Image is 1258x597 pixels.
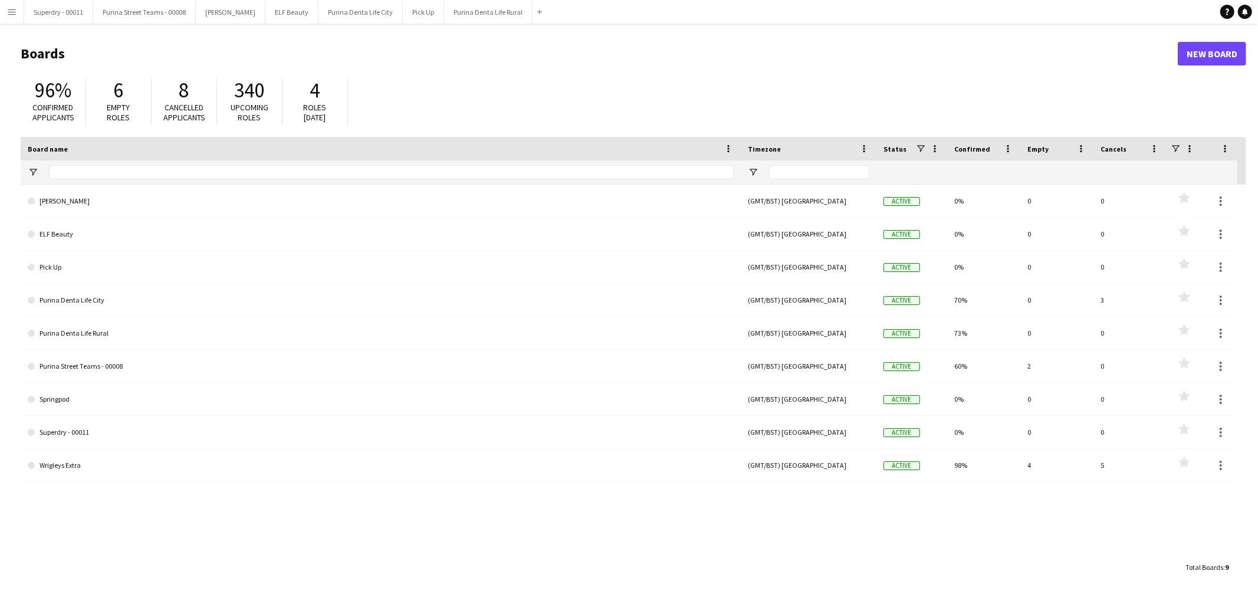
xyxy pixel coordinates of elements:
[883,197,920,206] span: Active
[741,251,876,283] div: (GMT/BST) [GEOGRAPHIC_DATA]
[741,185,876,217] div: (GMT/BST) [GEOGRAPHIC_DATA]
[1093,449,1167,481] div: 5
[741,383,876,415] div: (GMT/BST) [GEOGRAPHIC_DATA]
[769,165,869,179] input: Timezone Filter Input
[947,383,1020,415] div: 0%
[1093,284,1167,316] div: 3
[28,317,734,350] a: Purina Denta Life Rural
[32,102,74,123] span: Confirmed applicants
[954,145,990,153] span: Confirmed
[304,102,327,123] span: Roles [DATE]
[1020,185,1093,217] div: 0
[741,350,876,382] div: (GMT/BST) [GEOGRAPHIC_DATA]
[1178,42,1246,65] a: New Board
[28,284,734,317] a: Purina Denta Life City
[741,416,876,448] div: (GMT/BST) [GEOGRAPHIC_DATA]
[1020,251,1093,283] div: 0
[28,218,734,251] a: ELF Beauty
[114,77,124,103] span: 6
[947,284,1020,316] div: 70%
[231,102,268,123] span: Upcoming roles
[1093,251,1167,283] div: 0
[741,449,876,481] div: (GMT/BST) [GEOGRAPHIC_DATA]
[1020,317,1093,349] div: 0
[1093,218,1167,250] div: 0
[883,329,920,338] span: Active
[883,362,920,371] span: Active
[1020,416,1093,448] div: 0
[265,1,318,24] button: ELF Beauty
[1093,317,1167,349] div: 0
[1185,563,1223,572] span: Total Boards
[107,102,130,123] span: Empty roles
[1093,383,1167,415] div: 0
[49,165,734,179] input: Board name Filter Input
[1027,145,1049,153] span: Empty
[444,1,533,24] button: Purina Denta Life Rural
[179,77,189,103] span: 8
[883,395,920,404] span: Active
[883,461,920,470] span: Active
[1020,350,1093,382] div: 2
[28,350,734,383] a: Purina Street Teams - 00008
[748,145,781,153] span: Timezone
[947,251,1020,283] div: 0%
[403,1,444,24] button: Pick Up
[883,230,920,239] span: Active
[748,167,758,178] button: Open Filter Menu
[741,218,876,250] div: (GMT/BST) [GEOGRAPHIC_DATA]
[1101,145,1126,153] span: Cancels
[1093,185,1167,217] div: 0
[947,350,1020,382] div: 60%
[1020,449,1093,481] div: 4
[741,317,876,349] div: (GMT/BST) [GEOGRAPHIC_DATA]
[1020,284,1093,316] div: 0
[24,1,93,24] button: Superdry - 00011
[1020,383,1093,415] div: 0
[741,284,876,316] div: (GMT/BST) [GEOGRAPHIC_DATA]
[947,185,1020,217] div: 0%
[883,263,920,272] span: Active
[28,145,68,153] span: Board name
[947,416,1020,448] div: 0%
[235,77,265,103] span: 340
[35,77,71,103] span: 96%
[1093,416,1167,448] div: 0
[318,1,403,24] button: Purina Denta Life City
[28,449,734,482] a: Wrigleys Extra
[310,77,320,103] span: 4
[1020,218,1093,250] div: 0
[28,383,734,416] a: Springpod
[947,449,1020,481] div: 98%
[93,1,196,24] button: Purina Street Teams - 00008
[883,428,920,437] span: Active
[196,1,265,24] button: [PERSON_NAME]
[28,167,38,178] button: Open Filter Menu
[1093,350,1167,382] div: 0
[21,45,1178,63] h1: Boards
[28,251,734,284] a: Pick Up
[28,416,734,449] a: Superdry - 00011
[883,296,920,305] span: Active
[1225,563,1229,572] span: 9
[163,102,205,123] span: Cancelled applicants
[947,317,1020,349] div: 73%
[883,145,906,153] span: Status
[28,185,734,218] a: [PERSON_NAME]
[947,218,1020,250] div: 0%
[1185,556,1229,579] div: :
